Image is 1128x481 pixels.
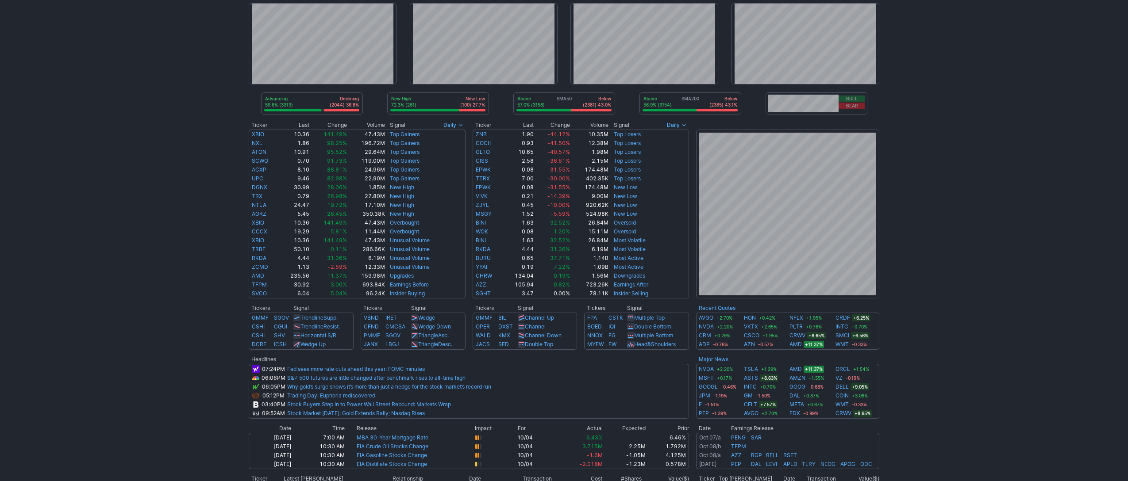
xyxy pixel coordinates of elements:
p: 56.9% (3154) [643,102,672,108]
p: Below [709,95,737,102]
a: MBA 30-Year Mortgage Rate [357,434,428,441]
a: LEVI [766,461,777,467]
a: Top Losers [614,149,641,155]
a: CCCX [252,228,267,235]
td: 0.21 [503,192,534,201]
a: Most Active [614,263,643,270]
a: DAL [751,461,762,467]
a: New High [390,202,414,208]
a: CHRW [476,272,492,279]
td: 26.84M [570,218,609,227]
p: 72.3% (261) [391,102,416,108]
p: New High [391,95,416,102]
a: NVDA [699,322,714,331]
a: Top Gainers [390,157,420,164]
a: COIN [835,391,849,400]
a: PEP [731,461,741,467]
a: New High [390,193,414,199]
a: RGP [751,452,762,458]
a: GLTO [476,149,490,155]
td: 1.85M [347,183,385,192]
td: 1.98M [570,148,609,157]
a: CSTK [608,314,623,321]
a: Top Losers [614,157,641,164]
span: 19.72% [327,202,347,208]
td: 10.65 [503,148,534,157]
a: Why gold’s surge shows it’s more than just a hedge for the stock market’s record run [287,383,491,390]
a: Stock Market [DATE]: Gold Extends Rally; Nasdaq Rises [287,410,425,416]
a: PEP [699,409,709,418]
span: -31.55% [547,184,570,191]
th: Change [310,121,347,130]
a: APLD [783,461,797,467]
a: DXST [498,323,513,330]
a: FPA [587,314,597,321]
a: INTC [744,382,757,391]
a: EPWK [476,166,491,173]
td: 920.62K [570,201,609,210]
td: 7.00 [503,174,534,183]
span: Signal [390,122,405,129]
a: XBIO [252,131,264,137]
a: MSGY [476,210,492,217]
p: Above [643,95,672,102]
a: VZ [835,374,843,382]
span: 98.25% [327,140,347,146]
a: WOK [476,228,488,235]
a: SHV [274,332,285,339]
a: Wedge Up [300,341,326,347]
a: FG [608,332,616,339]
a: VBND [364,314,379,321]
a: New Low [614,184,637,191]
a: CISS [476,157,488,164]
a: Downgrades [614,272,645,279]
a: MSFT [699,374,714,382]
a: Top Losers [614,175,641,182]
a: Most Active [614,255,643,261]
a: Channel [525,323,546,330]
a: BINI [476,219,486,226]
td: 196.72M [347,139,385,148]
a: TriangleDesc. [418,341,452,347]
td: 5.45 [279,210,310,218]
span: -44.12% [547,131,570,137]
a: GM [744,391,753,400]
a: PLTR [789,322,803,331]
a: TRBF [252,246,266,252]
a: APOG [840,461,855,467]
a: Trading Day: Euphoria rediscovered [287,392,375,399]
span: 141.49% [323,219,347,226]
a: F [699,400,702,409]
a: ACXP [252,166,266,173]
button: Bear [839,103,865,109]
span: Signal [614,122,629,129]
a: New Low [614,202,637,208]
p: Below [583,95,611,102]
a: SMCI [835,331,849,340]
a: WALD [476,332,491,339]
a: NXL [252,140,262,146]
span: -30.00% [547,175,570,182]
a: [DATE] [699,461,716,467]
th: Last [503,121,534,130]
a: AZN [744,340,755,349]
a: New High [390,184,414,191]
a: TRX [252,193,262,199]
a: CRWV [789,331,805,340]
a: Multiple Top [634,314,665,321]
a: RKDA [252,255,266,261]
b: Major News [699,356,728,363]
a: Oct 08/b [699,443,721,450]
a: CGUI [274,323,287,330]
a: OPER [476,323,490,330]
span: -14.39% [547,193,570,199]
td: 24.47 [279,201,310,210]
a: AVGO [699,313,713,322]
a: GMMF [252,314,269,321]
span: -10.00% [547,202,570,208]
a: TrendlineResist. [300,323,340,330]
td: 47.43M [347,130,385,139]
td: 2.15M [570,157,609,165]
span: Asc. [438,332,449,339]
td: 524.98K [570,210,609,218]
